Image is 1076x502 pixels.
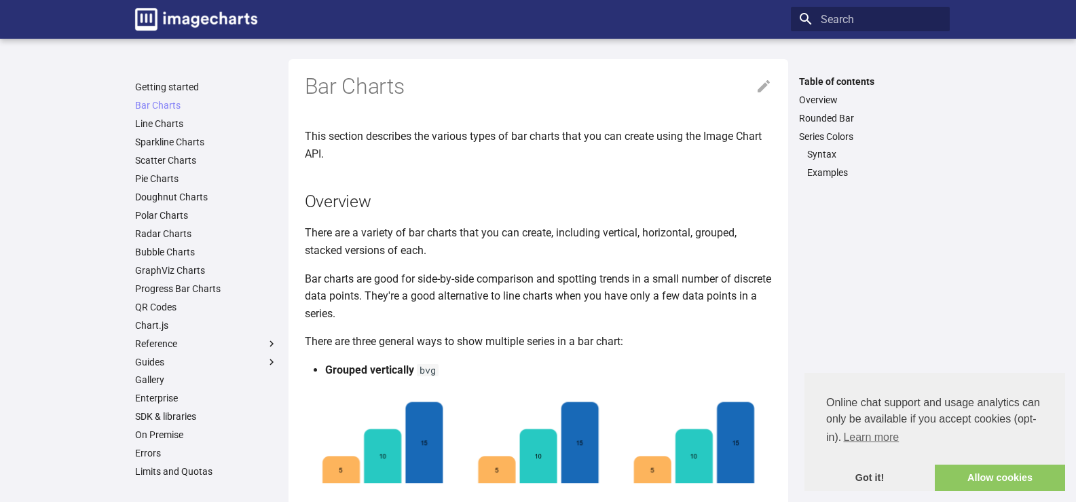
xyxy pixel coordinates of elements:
h2: Overview [305,190,772,213]
nav: Series Colors [799,148,942,179]
label: Guides [135,356,278,368]
a: Pie Charts [135,173,278,185]
nav: Table of contents [791,75,950,179]
label: Table of contents [791,75,950,88]
a: Polar Charts [135,209,278,221]
a: Series Colors [799,130,942,143]
a: dismiss cookie message [804,465,935,492]
a: Bar Charts [135,99,278,111]
strong: Grouped vertically [325,363,414,376]
a: Radar Charts [135,228,278,240]
p: There are a variety of bar charts that you can create, including vertical, horizontal, grouped, s... [305,224,772,259]
a: Line Charts [135,118,278,130]
a: Limits and Quotas [135,465,278,478]
a: On Premise [135,429,278,441]
a: GraphViz Charts [135,264,278,276]
a: Progress Bar Charts [135,283,278,295]
a: Doughnut Charts [135,191,278,203]
img: logo [135,8,257,31]
a: Syntax [807,148,942,160]
a: Chart.js [135,319,278,331]
a: Overview [799,94,942,106]
label: Reference [135,338,278,350]
div: cookieconsent [804,373,1065,491]
input: Search [791,7,950,31]
img: chart [305,390,772,490]
a: allow cookies [935,465,1065,492]
a: Scatter Charts [135,154,278,166]
a: SDK & libraries [135,410,278,423]
a: Gallery [135,374,278,386]
p: This section describes the various types of bar charts that you can create using the Image Chart ... [305,128,772,162]
a: Rounded Bar [799,112,942,124]
p: There are three general ways to show multiple series in a bar chart: [305,333,772,351]
span: Online chat support and usage analytics can only be available if you accept cookies (opt-in). [826,395,1043,448]
a: Getting started [135,81,278,93]
h1: Bar Charts [305,73,772,101]
a: Bubble Charts [135,246,278,258]
a: Sparkline Charts [135,136,278,148]
a: QR Codes [135,301,278,313]
a: Errors [135,447,278,459]
a: Enterprise [135,392,278,404]
a: Examples [807,166,942,179]
a: learn more about cookies [841,427,901,448]
a: Image-Charts documentation [130,3,263,36]
code: bvg [417,364,439,376]
p: Bar charts are good for side-by-side comparison and spotting trends in a small number of discrete... [305,270,772,323]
